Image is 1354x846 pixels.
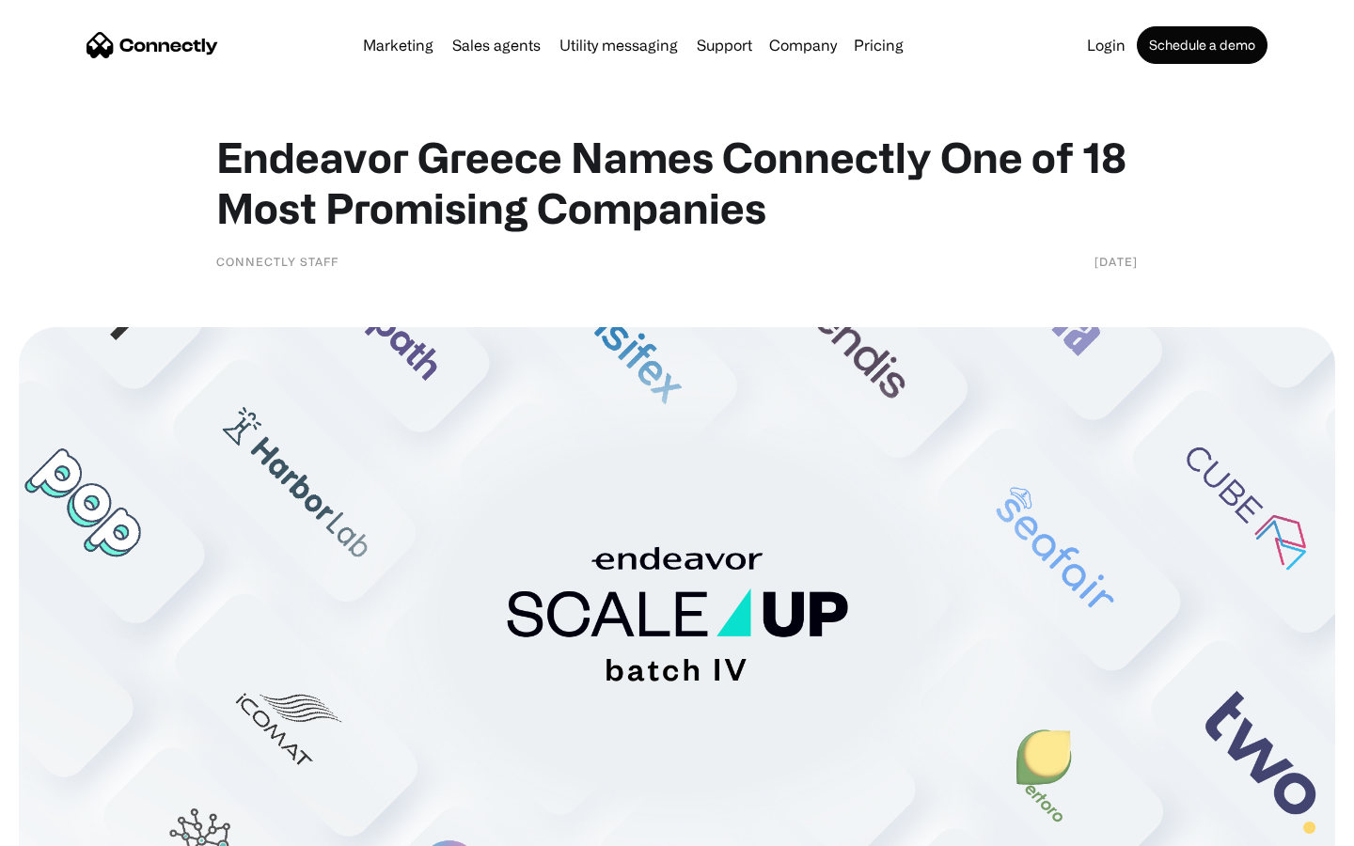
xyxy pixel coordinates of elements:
[1079,38,1133,53] a: Login
[19,813,113,839] aside: Language selected: English
[1137,26,1267,64] a: Schedule a demo
[355,38,441,53] a: Marketing
[689,38,760,53] a: Support
[1094,252,1138,271] div: [DATE]
[38,813,113,839] ul: Language list
[552,38,685,53] a: Utility messaging
[216,252,338,271] div: Connectly Staff
[445,38,548,53] a: Sales agents
[769,32,837,58] div: Company
[846,38,911,53] a: Pricing
[216,132,1138,233] h1: Endeavor Greece Names Connectly One of 18 Most Promising Companies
